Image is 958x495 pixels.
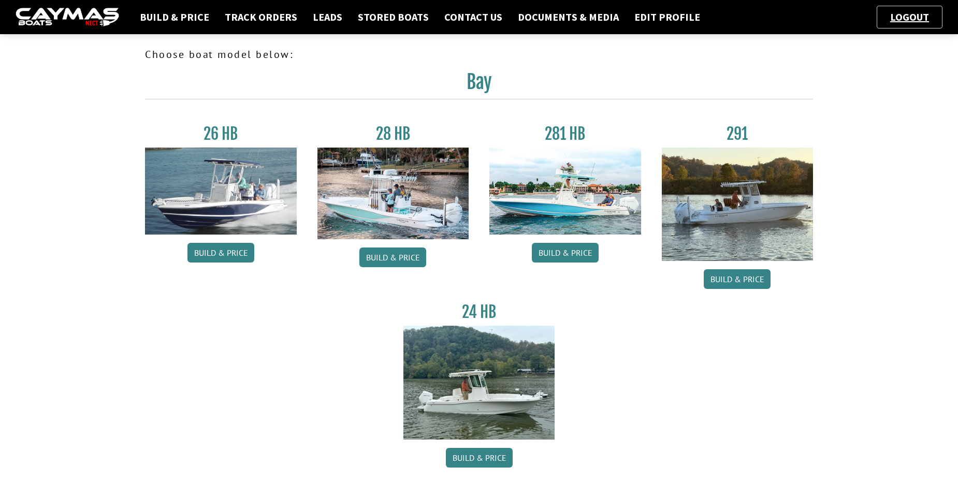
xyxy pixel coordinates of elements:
h2: Bay [145,70,813,99]
h3: 26 HB [145,124,297,143]
a: Track Orders [220,10,302,24]
a: Build & Price [359,248,426,267]
h3: 24 HB [403,302,555,322]
a: Stored Boats [353,10,434,24]
a: Build & Price [446,448,513,468]
a: Build & Price [532,243,599,263]
a: Build & Price [704,269,771,289]
h3: 281 HB [489,124,641,143]
img: 291_Thumbnail.jpg [662,148,814,261]
img: 24_HB_thumbnail.jpg [403,326,555,439]
a: Leads [308,10,347,24]
h3: 28 HB [317,124,469,143]
h3: 291 [662,124,814,143]
a: Build & Price [135,10,214,24]
a: Build & Price [187,243,254,263]
a: Logout [885,10,934,23]
img: caymas-dealer-connect-2ed40d3bc7270c1d8d7ffb4b79bf05adc795679939227970def78ec6f6c03838.gif [16,8,119,27]
a: Contact Us [439,10,507,24]
p: Choose boat model below: [145,47,813,62]
img: 26_new_photo_resized.jpg [145,148,297,235]
a: Documents & Media [513,10,624,24]
img: 28_hb_thumbnail_for_caymas_connect.jpg [317,148,469,239]
a: Edit Profile [629,10,705,24]
img: 28-hb-twin.jpg [489,148,641,235]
